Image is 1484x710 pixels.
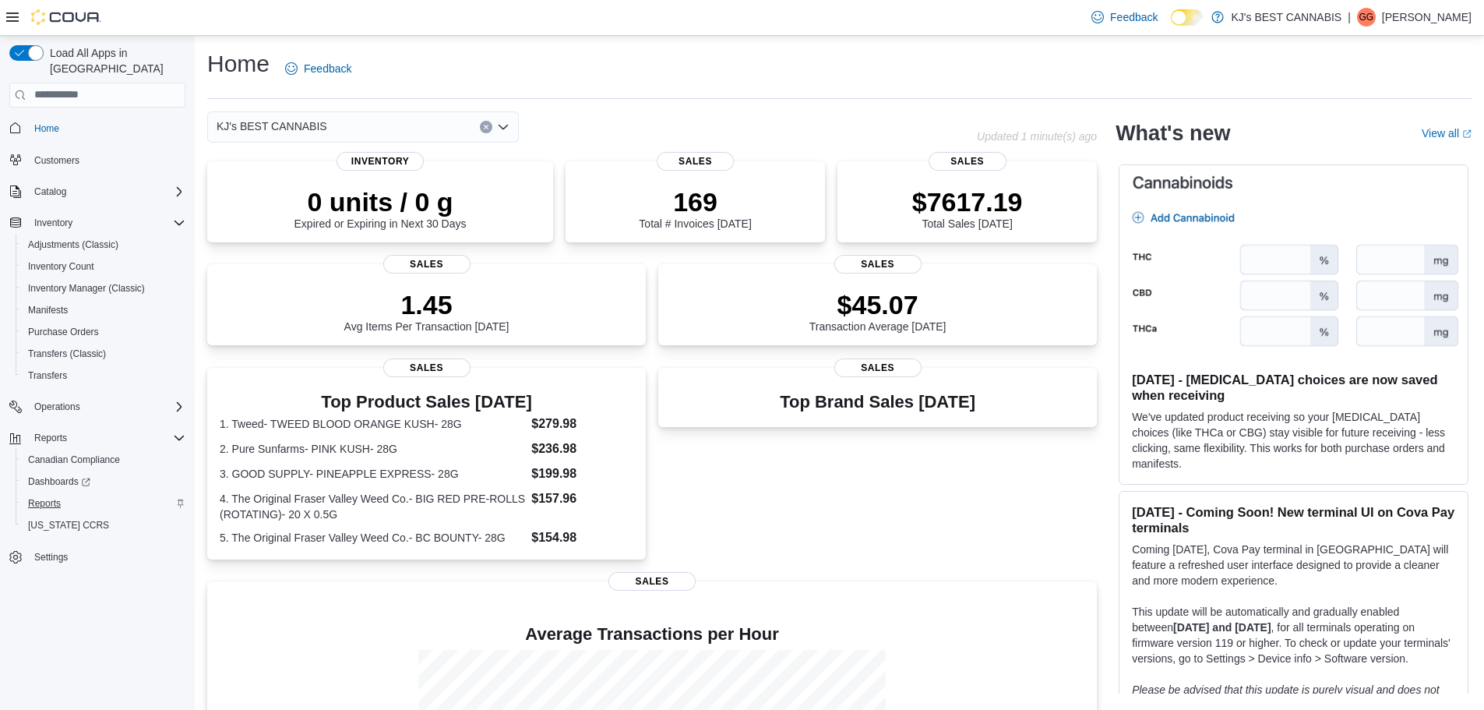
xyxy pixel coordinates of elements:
[28,150,185,170] span: Customers
[383,255,471,274] span: Sales
[639,186,751,230] div: Total # Invoices [DATE]
[28,548,74,567] a: Settings
[1116,121,1230,146] h2: What's new
[28,260,94,273] span: Inventory Count
[34,401,80,413] span: Operations
[834,255,922,274] span: Sales
[28,151,86,170] a: Customers
[28,238,118,251] span: Adjustments (Classic)
[34,217,72,229] span: Inventory
[22,516,115,535] a: [US_STATE] CCRS
[22,516,185,535] span: Washington CCRS
[1171,9,1204,26] input: Dark Mode
[22,279,151,298] a: Inventory Manager (Classic)
[28,519,109,532] span: [US_STATE] CCRS
[344,289,509,320] p: 1.45
[22,450,126,469] a: Canadian Compliance
[220,393,633,412] h3: Top Product Sales [DATE]
[220,416,525,432] dt: 1. Tweed- TWEED BLOOD ORANGE KUSH- 28G
[16,321,192,343] button: Purchase Orders
[217,117,327,136] span: KJ's BEST CANNABIS
[9,111,185,609] nav: Complex example
[22,279,185,298] span: Inventory Manager (Classic)
[279,53,358,84] a: Feedback
[28,397,185,416] span: Operations
[220,530,525,546] dt: 5. The Original Fraser Valley Weed Co.- BC BOUNTY- 28G
[337,152,424,171] span: Inventory
[22,257,100,276] a: Inventory Count
[1462,129,1472,139] svg: External link
[28,304,68,316] span: Manifests
[220,466,525,482] dt: 3. GOOD SUPPLY- PINEAPPLE EXPRESS- 28G
[220,491,525,522] dt: 4. The Original Fraser Valley Weed Co.- BIG RED PRE-ROLLS (ROTATING)- 20 X 0.5G
[639,186,751,217] p: 169
[1232,8,1342,26] p: KJ's BEST CANNABIS
[531,465,633,483] dd: $199.98
[977,130,1097,143] p: Updated 1 minute(s) ago
[22,301,185,320] span: Manifests
[1132,604,1455,666] p: This update will be automatically and gradually enabled between , for all terminals operating on ...
[3,117,192,140] button: Home
[28,429,185,447] span: Reports
[383,359,471,377] span: Sales
[22,235,125,254] a: Adjustments (Classic)
[28,119,65,138] a: Home
[16,256,192,277] button: Inventory Count
[34,432,67,444] span: Reports
[531,489,633,508] dd: $157.96
[531,440,633,458] dd: $236.98
[28,369,67,382] span: Transfers
[22,235,185,254] span: Adjustments (Classic)
[28,454,120,466] span: Canadian Compliance
[34,185,66,198] span: Catalog
[22,344,185,363] span: Transfers (Classic)
[28,182,185,201] span: Catalog
[16,277,192,299] button: Inventory Manager (Classic)
[28,397,86,416] button: Operations
[22,257,185,276] span: Inventory Count
[28,282,145,295] span: Inventory Manager (Classic)
[16,299,192,321] button: Manifests
[531,528,633,547] dd: $154.98
[3,212,192,234] button: Inventory
[3,546,192,568] button: Settings
[531,415,633,433] dd: $279.98
[480,121,492,133] button: Clear input
[34,122,59,135] span: Home
[1085,2,1164,33] a: Feedback
[28,326,99,338] span: Purchase Orders
[16,343,192,365] button: Transfers (Classic)
[44,45,185,76] span: Load All Apps in [GEOGRAPHIC_DATA]
[809,289,946,320] p: $45.07
[780,393,975,412] h3: Top Brand Sales [DATE]
[1357,8,1376,26] div: Gurvinder Gurvinder
[1132,372,1455,403] h3: [DATE] - [MEDICAL_DATA] choices are now saved when receiving
[16,365,192,387] button: Transfers
[22,494,185,513] span: Reports
[28,497,61,510] span: Reports
[28,475,90,488] span: Dashboards
[294,186,467,217] p: 0 units / 0 g
[22,494,67,513] a: Reports
[1132,504,1455,535] h3: [DATE] - Coming Soon! New terminal UI on Cova Pay terminals
[16,514,192,536] button: [US_STATE] CCRS
[28,429,73,447] button: Reports
[28,547,185,567] span: Settings
[16,493,192,514] button: Reports
[16,449,192,471] button: Canadian Compliance
[1359,8,1374,26] span: GG
[912,186,1023,230] div: Total Sales [DATE]
[344,289,509,333] div: Avg Items Per Transaction [DATE]
[34,154,79,167] span: Customers
[207,48,270,79] h1: Home
[1422,127,1472,140] a: View allExternal link
[809,289,946,333] div: Transaction Average [DATE]
[28,182,72,201] button: Catalog
[834,359,922,377] span: Sales
[294,186,467,230] div: Expired or Expiring in Next 30 Days
[22,472,97,491] a: Dashboards
[912,186,1023,217] p: $7617.19
[22,301,74,320] a: Manifests
[22,344,112,363] a: Transfers (Classic)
